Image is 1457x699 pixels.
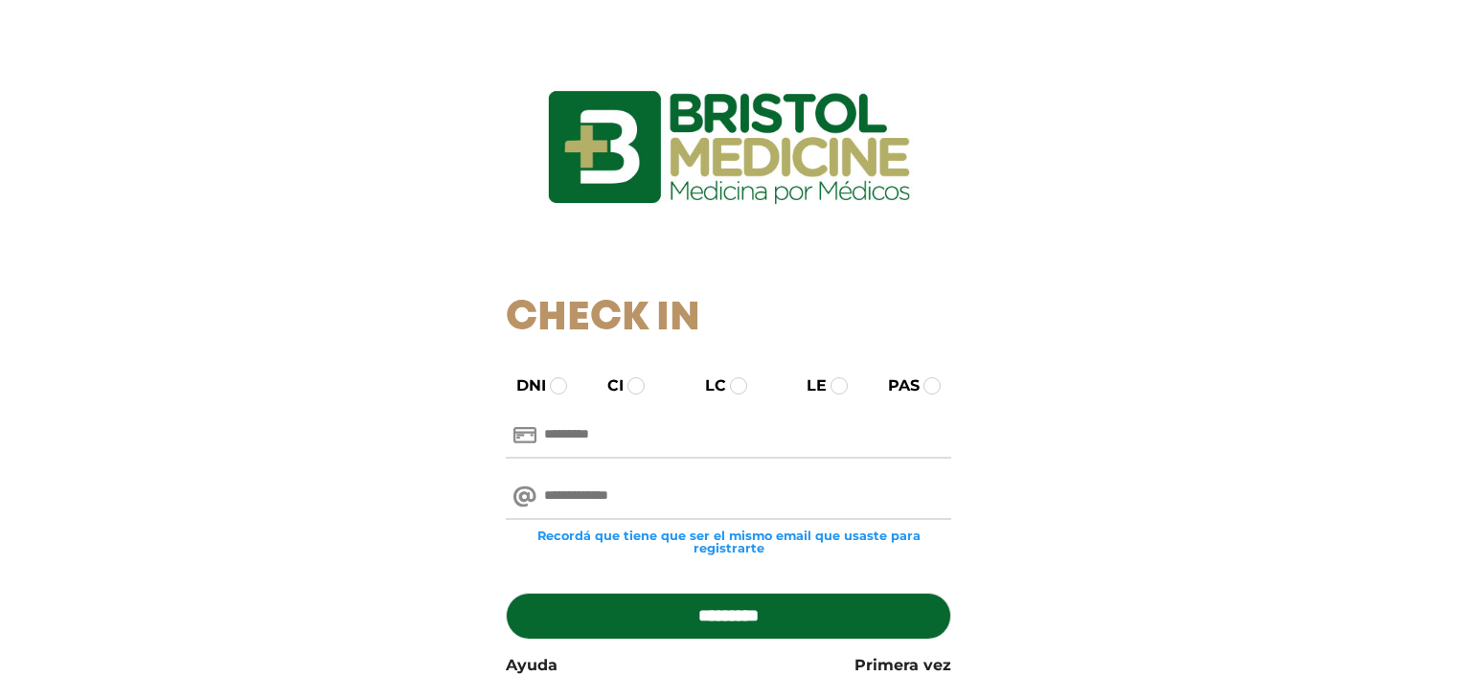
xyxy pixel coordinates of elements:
[789,374,827,397] label: LE
[470,23,988,272] img: logo_ingresarbristol.jpg
[688,374,726,397] label: LC
[506,654,558,677] a: Ayuda
[506,295,951,343] h1: Check In
[499,374,546,397] label: DNI
[590,374,624,397] label: CI
[854,654,951,677] a: Primera vez
[871,374,920,397] label: PAS
[506,530,951,554] small: Recordá que tiene que ser el mismo email que usaste para registrarte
